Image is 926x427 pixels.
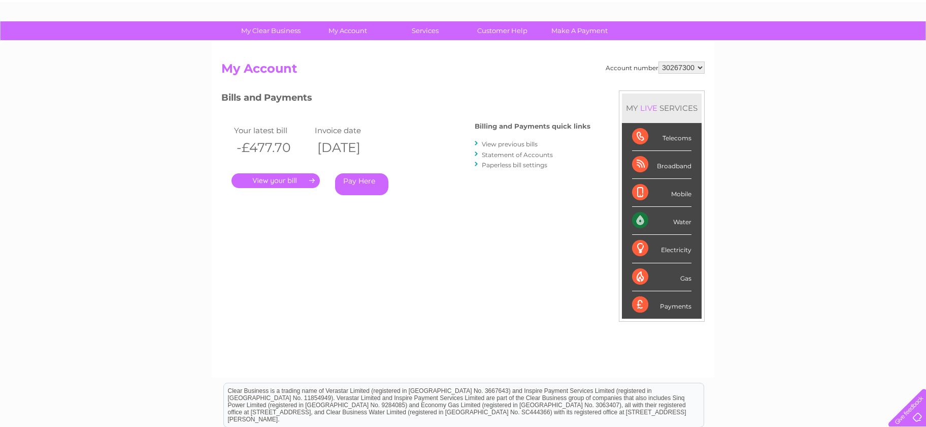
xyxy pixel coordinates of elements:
div: Electricity [632,235,691,263]
h4: Billing and Payments quick links [475,123,590,130]
a: Contact [858,43,883,51]
a: Telecoms [801,43,832,51]
img: logo.png [32,26,84,57]
h2: My Account [221,62,705,81]
div: Clear Business is a trading name of Verastar Limited (registered in [GEOGRAPHIC_DATA] No. 3667643... [224,6,704,49]
th: [DATE] [312,137,393,158]
div: MY SERVICES [622,94,702,123]
th: -£477.70 [231,137,312,158]
div: Account number [606,62,705,74]
a: Water [747,43,767,51]
td: Your latest bill [231,124,312,137]
td: Invoice date [312,124,393,137]
div: Mobile [632,179,691,207]
div: Gas [632,263,691,291]
a: Statement of Accounts [482,151,553,159]
a: Services [383,21,467,40]
a: Customer Help [460,21,544,40]
a: My Account [306,21,390,40]
h3: Bills and Payments [221,90,590,108]
a: . [231,173,320,188]
div: Telecoms [632,123,691,151]
a: Blog [838,43,852,51]
a: 0333 014 3131 [735,5,805,18]
a: Paperless bill settings [482,161,547,169]
div: LIVE [638,103,659,113]
a: Energy [773,43,795,51]
div: Water [632,207,691,235]
a: My Clear Business [229,21,313,40]
div: Payments [632,291,691,319]
a: Make A Payment [538,21,621,40]
div: Broadband [632,151,691,179]
a: Pay Here [335,173,388,195]
a: View previous bills [482,140,538,148]
a: Log out [892,43,916,51]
